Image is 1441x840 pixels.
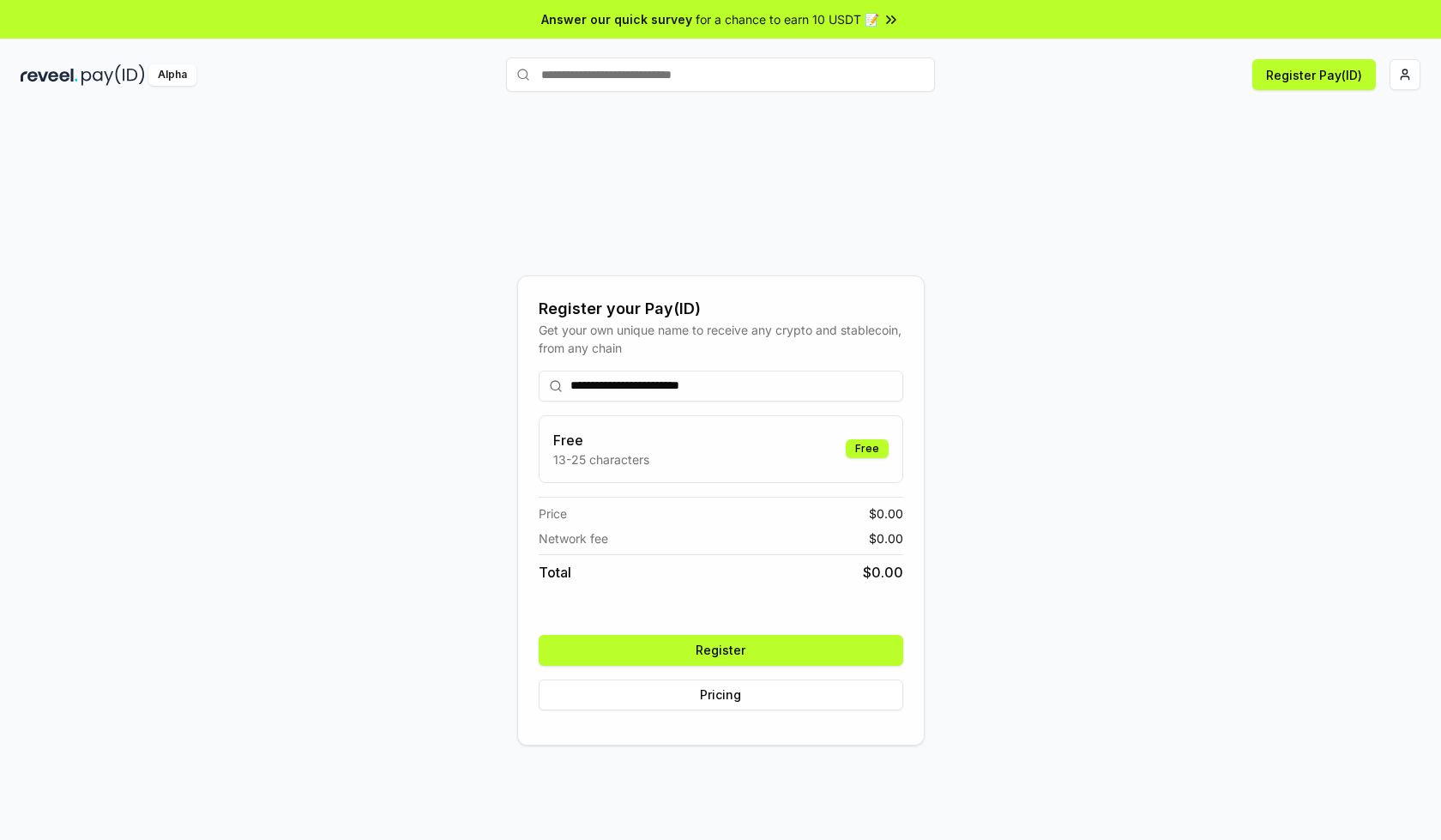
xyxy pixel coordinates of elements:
img: reveel_dark [21,64,78,86]
span: for a chance to earn 10 USDT 📝 [696,10,879,28]
span: Price [539,505,567,523]
span: $ 0.00 [869,505,903,523]
span: $ 0.00 [863,562,903,583]
span: Answer our quick survey [541,10,692,28]
div: Alpha [148,64,196,86]
span: Network fee [539,529,608,547]
img: pay_id [81,64,145,86]
span: $ 0.00 [869,529,903,547]
span: Total [539,562,571,583]
button: Register [539,635,903,666]
div: Free [846,439,889,458]
h3: Free [553,430,649,450]
div: Get your own unique name to receive any crypto and stablecoin, from any chain [539,321,903,357]
p: 13-25 characters [553,450,649,468]
button: Register Pay(ID) [1252,59,1376,90]
button: Pricing [539,680,903,710]
div: Register your Pay(ID) [539,297,903,321]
